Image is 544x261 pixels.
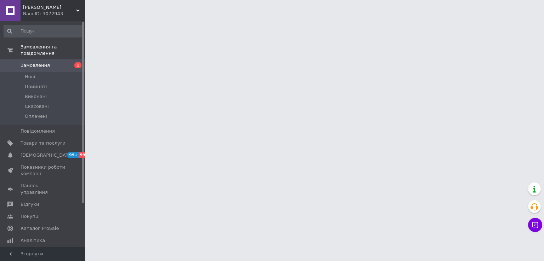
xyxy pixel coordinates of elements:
[21,152,73,158] span: [DEMOGRAPHIC_DATA]
[21,128,55,134] span: Повідомлення
[21,140,66,146] span: Товари та послуги
[528,218,542,232] button: Чат з покупцем
[4,25,84,37] input: Пошук
[21,213,40,220] span: Покупці
[23,4,76,11] span: Віа Континент
[23,11,85,17] div: Ваш ID: 3072943
[79,152,91,158] span: 99+
[21,164,66,177] span: Показники роботи компанії
[21,62,50,69] span: Замовлення
[21,237,45,244] span: Аналітика
[74,62,81,68] span: 1
[21,201,39,208] span: Відгуки
[21,182,66,195] span: Панель управління
[67,152,79,158] span: 99+
[25,74,35,80] span: Нові
[25,103,49,110] span: Скасовані
[21,225,59,232] span: Каталог ProSale
[25,83,47,90] span: Прийняті
[25,93,47,100] span: Виконані
[21,44,85,57] span: Замовлення та повідомлення
[25,113,47,120] span: Оплачені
